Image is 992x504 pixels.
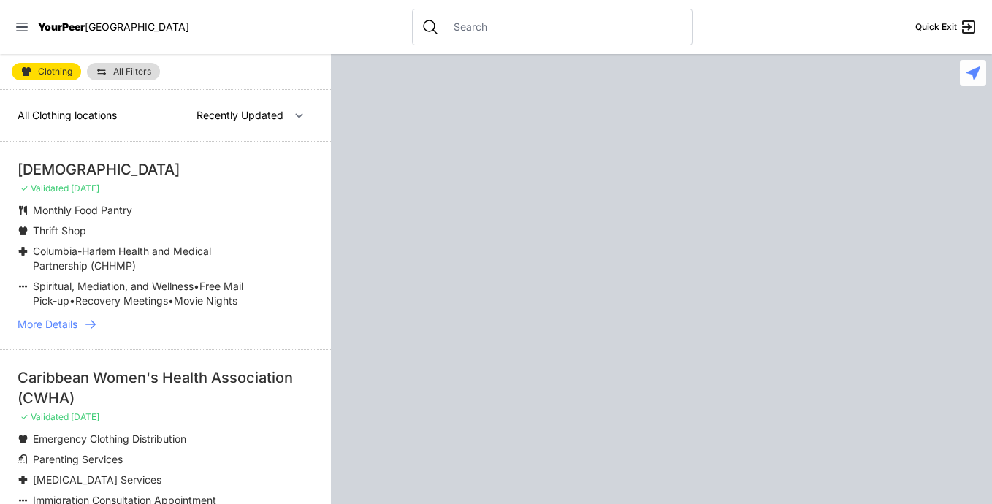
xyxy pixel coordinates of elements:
span: Quick Exit [915,21,957,33]
span: Clothing [38,67,72,76]
span: YourPeer [38,20,85,33]
span: Recovery Meetings [75,294,168,307]
a: Clothing [12,63,81,80]
span: ✓ Validated [20,183,69,194]
div: Caribbean Women's Health Association (CWHA) [18,367,313,408]
span: • [168,294,174,307]
span: Movie Nights [174,294,237,307]
a: Quick Exit [915,18,977,36]
span: ✓ Validated [20,411,69,422]
span: Parenting Services [33,453,123,465]
span: • [194,280,199,292]
span: Columbia-Harlem Health and Medical Partnership (CHHMP) [33,245,211,272]
span: [GEOGRAPHIC_DATA] [85,20,189,33]
span: All Filters [113,67,151,76]
a: All Filters [87,63,160,80]
span: Spiritual, Mediation, and Wellness [33,280,194,292]
span: [DATE] [71,183,99,194]
span: [MEDICAL_DATA] Services [33,473,161,486]
a: More Details [18,317,313,332]
span: Emergency Clothing Distribution [33,432,186,445]
span: All Clothing locations [18,109,117,121]
span: More Details [18,317,77,332]
div: [DEMOGRAPHIC_DATA] [18,159,313,180]
input: Search [445,20,683,34]
a: YourPeer[GEOGRAPHIC_DATA] [38,23,189,31]
span: Monthly Food Pantry [33,204,132,216]
span: • [69,294,75,307]
span: Thrift Shop [33,224,86,237]
span: [DATE] [71,411,99,422]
